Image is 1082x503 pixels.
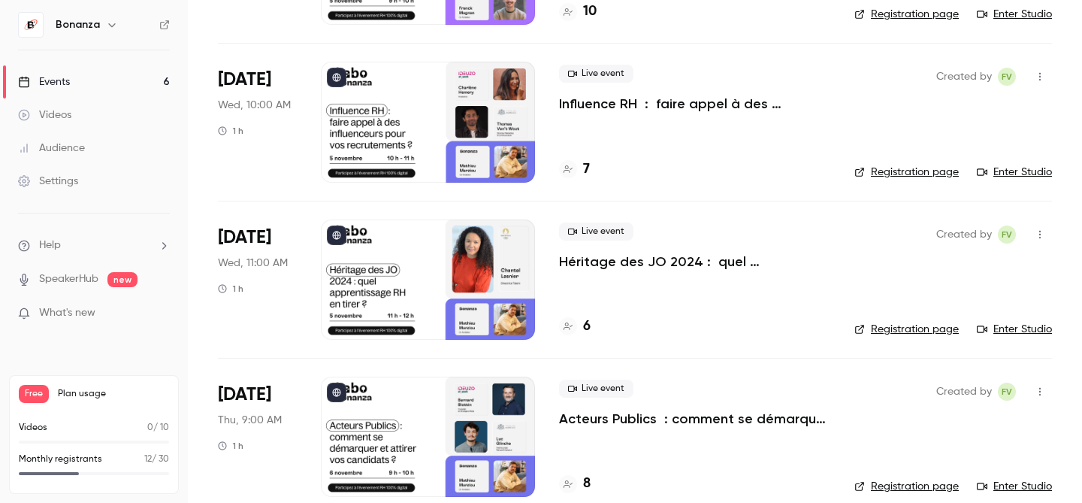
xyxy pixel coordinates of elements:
[218,68,271,92] span: [DATE]
[583,317,591,337] h4: 6
[39,271,98,287] a: SpeakerHub
[977,479,1052,494] a: Enter Studio
[854,7,959,22] a: Registration page
[559,317,591,337] a: 6
[218,283,243,295] div: 1 h
[18,108,71,123] div: Videos
[19,453,102,466] p: Monthly registrants
[218,98,291,113] span: Wed, 10:00 AM
[218,377,297,497] div: Nov 6 Thu, 9:00 AM (Europe/Paris)
[19,13,43,37] img: Bonanza
[559,253,830,271] a: Héritage des JO 2024 : quel apprentissage RH en tirer ?
[152,307,170,320] iframe: Noticeable Trigger
[559,159,590,180] a: 7
[18,74,70,89] div: Events
[977,165,1052,180] a: Enter Studio
[56,17,100,32] h6: Bonanza
[583,159,590,180] h4: 7
[19,421,47,435] p: Videos
[998,226,1016,244] span: Fabio Vilarinho
[936,68,992,86] span: Created by
[559,65,633,83] span: Live event
[39,238,61,253] span: Help
[1002,383,1012,401] span: FV
[854,479,959,494] a: Registration page
[998,383,1016,401] span: Fabio Vilarinho
[854,165,959,180] a: Registration page
[218,440,243,452] div: 1 h
[18,141,85,156] div: Audience
[977,322,1052,337] a: Enter Studio
[998,68,1016,86] span: Fabio Vilarinho
[218,220,297,340] div: Nov 5 Wed, 11:00 AM (Europe/Paris)
[144,453,169,466] p: / 30
[18,238,170,253] li: help-dropdown-opener
[107,272,138,287] span: new
[144,455,152,464] span: 12
[39,305,95,321] span: What's new
[218,383,271,407] span: [DATE]
[583,474,591,494] h4: 8
[218,413,282,428] span: Thu, 9:00 AM
[19,385,49,403] span: Free
[147,423,153,432] span: 0
[18,174,78,189] div: Settings
[147,421,169,435] p: / 10
[218,256,288,271] span: Wed, 11:00 AM
[936,383,992,401] span: Created by
[559,410,830,428] a: Acteurs Publics : comment se démarquer et attirer vos candidats ?
[854,322,959,337] a: Registration page
[58,388,169,400] span: Plan usage
[583,2,597,22] h4: 10
[559,223,633,241] span: Live event
[559,95,830,113] a: Influence RH : faire appel à des influenceurs pour vos recrutements ?
[936,226,992,244] span: Created by
[218,62,297,182] div: Nov 5 Wed, 10:00 AM (Europe/Paris)
[1002,68,1012,86] span: FV
[218,226,271,250] span: [DATE]
[559,474,591,494] a: 8
[559,2,597,22] a: 10
[218,125,243,137] div: 1 h
[1002,226,1012,244] span: FV
[977,7,1052,22] a: Enter Studio
[559,380,633,398] span: Live event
